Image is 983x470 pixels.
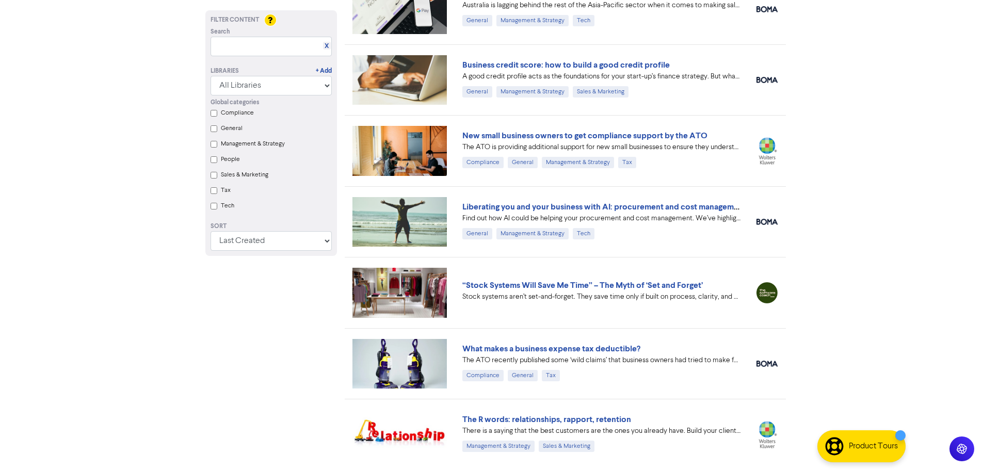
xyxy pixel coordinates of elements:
[542,370,560,381] div: Tax
[221,201,234,210] label: Tech
[618,157,636,168] div: Tax
[462,280,703,290] a: “Stock Systems Will Save Me Time” – The Myth of ‘Set and Forget’
[211,98,332,107] div: Global categories
[756,137,778,165] img: wolterskluwer
[462,157,504,168] div: Compliance
[508,370,538,381] div: General
[573,15,594,26] div: Tech
[496,15,569,26] div: Management & Strategy
[211,27,230,37] span: Search
[539,441,594,452] div: Sales & Marketing
[221,155,240,164] label: People
[462,15,492,26] div: General
[462,71,741,82] div: A good credit profile acts as the foundations for your start-up’s finance strategy. But what can ...
[462,344,640,354] a: What makes a business expense tax deductible?
[221,139,285,149] label: Management & Strategy
[462,441,535,452] div: Management & Strategy
[221,124,243,133] label: General
[462,202,746,212] a: Liberating you and your business with AI: procurement and cost management
[211,15,332,25] div: Filter Content
[462,426,741,436] div: There is a saying that the best customers are the ones you already have. Build your client retent...
[756,6,778,12] img: boma
[462,60,670,70] a: Business credit score: how to build a good credit profile
[462,131,707,141] a: New small business owners to get compliance support by the ATO
[221,170,268,180] label: Sales & Marketing
[756,361,778,367] img: boma
[462,414,631,425] a: The R words: relationships, rapport, retention
[756,219,778,225] img: boma
[325,42,329,50] a: X
[496,228,569,239] div: Management & Strategy
[573,86,629,98] div: Sales & Marketing
[462,142,741,153] div: The ATO is providing additional support for new small businesses to ensure they understand and co...
[211,67,239,76] div: Libraries
[756,421,778,448] img: wolterskluwer
[496,86,569,98] div: Management & Strategy
[462,213,741,224] div: Find out how AI could be helping your procurement and cost management. We’ve highlighted five way...
[211,222,332,231] div: Sort
[221,108,254,118] label: Compliance
[573,228,594,239] div: Tech
[462,86,492,98] div: General
[756,77,778,83] img: boma
[756,282,778,303] img: thesoftwarecoach
[316,67,332,76] a: + Add
[542,157,614,168] div: Management & Strategy
[508,157,538,168] div: General
[462,228,492,239] div: General
[462,355,741,366] div: The ATO recently published some ‘wild claims’ that business owners had tried to make for business...
[853,359,983,470] iframe: Chat Widget
[221,186,231,195] label: Tax
[462,370,504,381] div: Compliance
[462,291,741,302] div: Stock systems aren’t set-and-forget. They save time only if built on process, clarity, and consis...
